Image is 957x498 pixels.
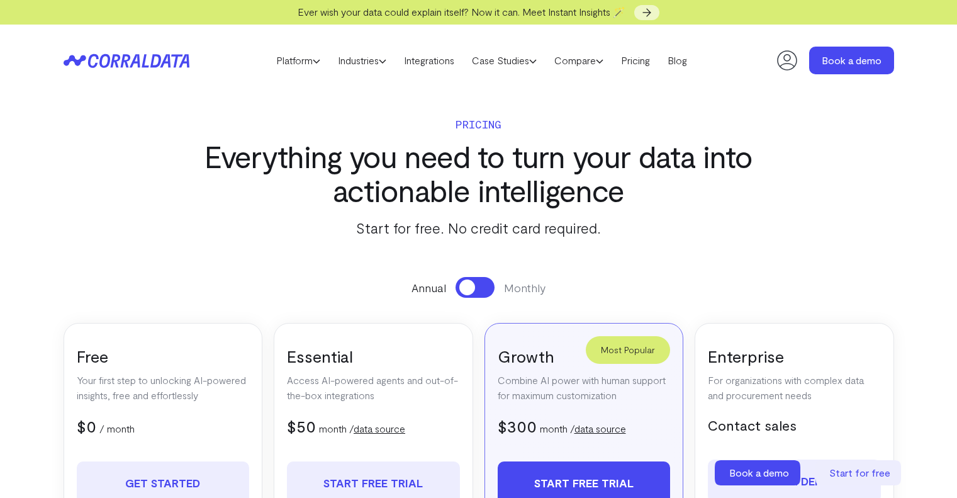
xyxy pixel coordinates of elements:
h3: Free [77,346,250,366]
span: Ever wish your data could explain itself? Now it can. Meet Instant Insights 🪄 [298,6,625,18]
p: Combine AI power with human support for maximum customization [498,373,671,403]
h5: Contact sales [708,416,881,434]
p: Pricing [186,115,772,133]
div: Most Popular [586,336,670,364]
a: Case Studies [463,51,546,70]
a: Industries [329,51,395,70]
h3: Growth [498,346,671,366]
span: $0 [77,416,96,436]
a: Pricing [612,51,659,70]
span: Book a demo [729,467,789,478]
a: Integrations [395,51,463,70]
p: Access AI-powered agents and out-of-the-box integrations [287,373,460,403]
a: Book a demo [715,460,803,485]
span: $50 [287,416,316,436]
a: Start for free [815,460,904,485]
p: month / [319,421,405,436]
span: Monthly [504,280,546,296]
a: data source [354,422,405,434]
span: $300 [498,416,537,436]
a: Book a demo [809,47,894,74]
p: Start for free. No credit card required. [186,217,772,239]
a: data source [574,422,626,434]
p: month / [540,421,626,436]
a: Blog [659,51,696,70]
h3: Essential [287,346,460,366]
a: Platform [267,51,329,70]
span: Start for free [829,467,890,478]
span: Annual [411,280,446,296]
h3: Enterprise [708,346,881,366]
a: Compare [546,51,612,70]
p: / month [99,421,135,436]
h3: Everything you need to turn your data into actionable intelligence [186,139,772,207]
p: Your first step to unlocking AI-powered insights, free and effortlessly [77,373,250,403]
p: For organizations with complex data and procurement needs [708,373,881,403]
